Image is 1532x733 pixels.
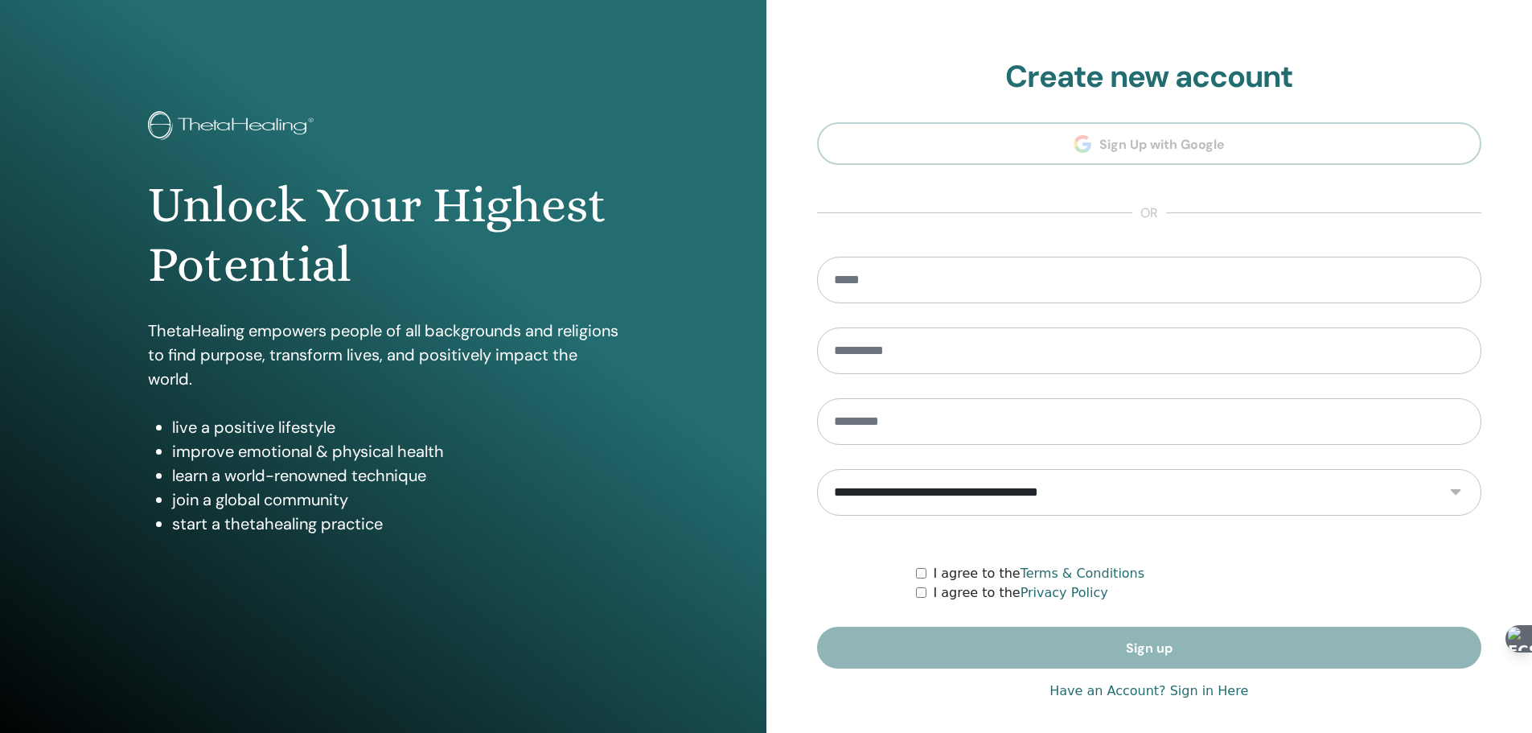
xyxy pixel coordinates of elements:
li: join a global community [172,488,618,512]
label: I agree to the [933,564,1144,583]
a: Terms & Conditions [1021,566,1144,581]
li: live a positive lifestyle [172,415,618,439]
label: I agree to the [933,583,1107,603]
h1: Unlock Your Highest Potential [148,175,618,295]
li: improve emotional & physical health [172,439,618,463]
span: or [1132,204,1166,223]
li: learn a world-renowned technique [172,463,618,488]
a: Have an Account? Sign in Here [1049,682,1248,701]
p: ThetaHealing empowers people of all backgrounds and religions to find purpose, transform lives, a... [148,319,618,391]
li: start a thetahealing practice [172,512,618,536]
a: Privacy Policy [1021,585,1108,600]
h2: Create new account [817,59,1482,96]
